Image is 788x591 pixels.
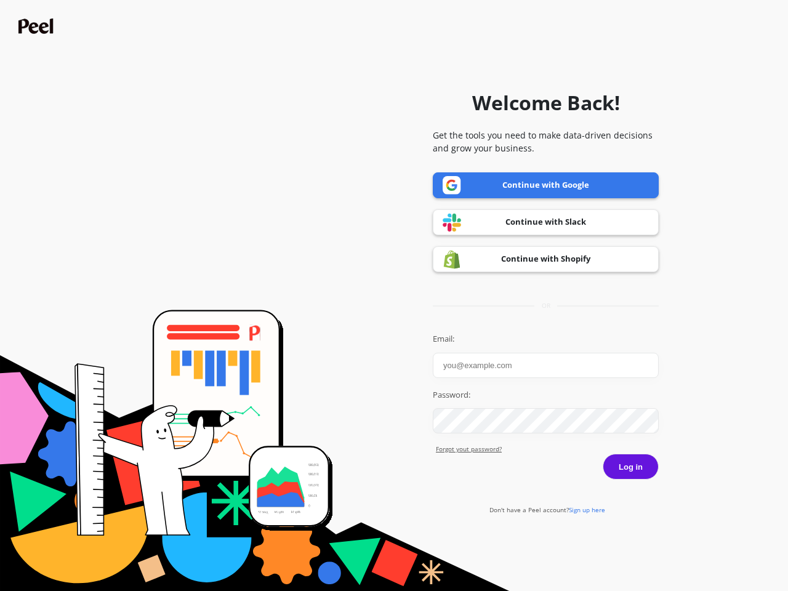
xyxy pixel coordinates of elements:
[489,505,605,514] a: Don't have a Peel account?Sign up here
[433,389,659,401] label: Password:
[443,213,461,232] img: Slack logo
[433,172,659,198] a: Continue with Google
[443,176,461,195] img: Google logo
[603,454,659,480] button: Log in
[433,353,659,378] input: you@example.com
[472,88,620,118] h1: Welcome Back!
[433,301,659,310] div: or
[443,250,461,269] img: Shopify logo
[18,18,57,34] img: Peel
[433,129,659,155] p: Get the tools you need to make data-driven decisions and grow your business.
[569,505,605,514] span: Sign up here
[433,333,659,345] label: Email:
[436,444,659,454] a: Forgot yout password?
[433,246,659,272] a: Continue with Shopify
[433,209,659,235] a: Continue with Slack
